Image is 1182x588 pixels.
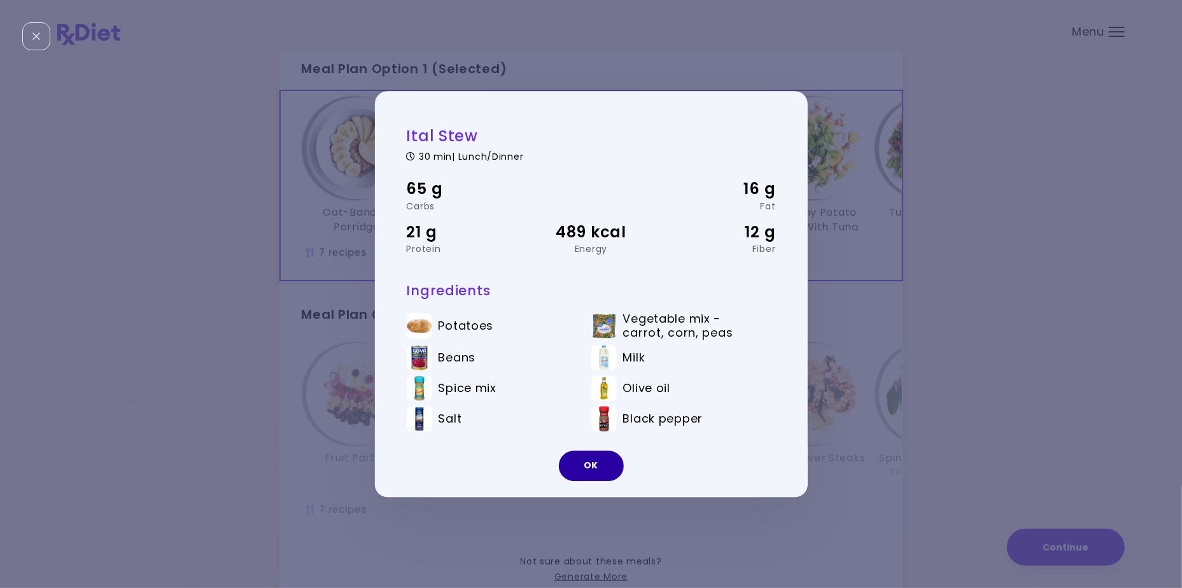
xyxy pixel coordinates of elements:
[407,244,530,253] div: Protein
[623,381,670,395] span: Olive oil
[407,220,530,244] div: 21 g
[407,177,530,201] div: 65 g
[652,220,775,244] div: 12 g
[22,22,50,50] div: Close
[407,202,530,211] div: Carbs
[623,412,703,426] span: Black pepper
[407,282,776,299] h3: Ingredients
[559,451,624,481] button: OK
[439,412,462,426] span: Salt
[407,126,776,146] h2: Ital Stew
[652,177,775,201] div: 16 g
[530,220,652,244] div: 489 kcal
[439,351,476,365] span: Beans
[439,381,496,395] span: Spice mix
[530,244,652,253] div: Energy
[652,244,775,253] div: Fiber
[652,202,775,211] div: Fat
[623,312,757,340] span: Vegetable mix - carrot, corn, peas
[623,351,645,365] span: Milk
[439,319,494,333] span: Potatoes
[407,149,776,161] div: 30 min | Lunch/Dinner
